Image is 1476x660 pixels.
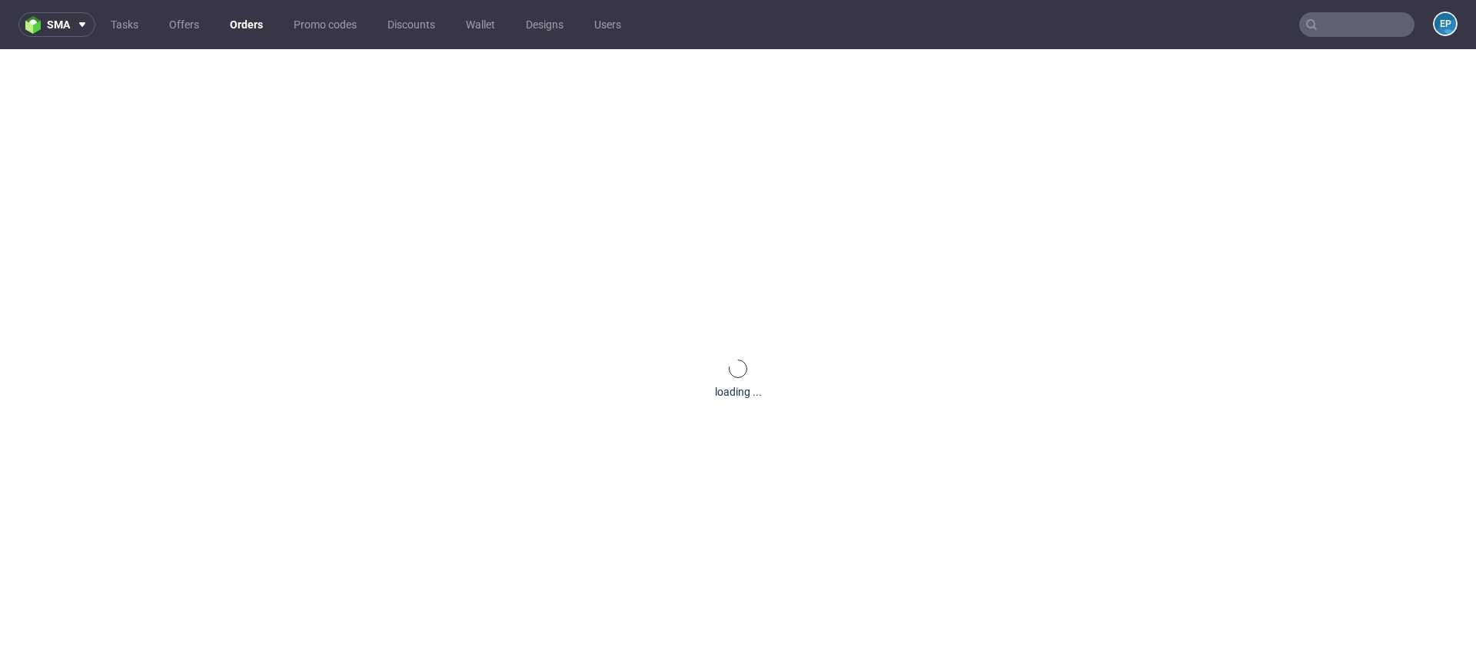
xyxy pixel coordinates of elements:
a: Users [585,12,630,37]
a: Designs [517,12,573,37]
div: loading ... [715,384,762,400]
button: sma [18,12,95,37]
span: sma [47,19,70,30]
figcaption: EP [1434,13,1456,35]
a: Offers [160,12,208,37]
a: Discounts [378,12,444,37]
a: Tasks [101,12,148,37]
a: Orders [221,12,272,37]
a: Promo codes [284,12,366,37]
img: logo [25,16,47,34]
a: Wallet [457,12,504,37]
